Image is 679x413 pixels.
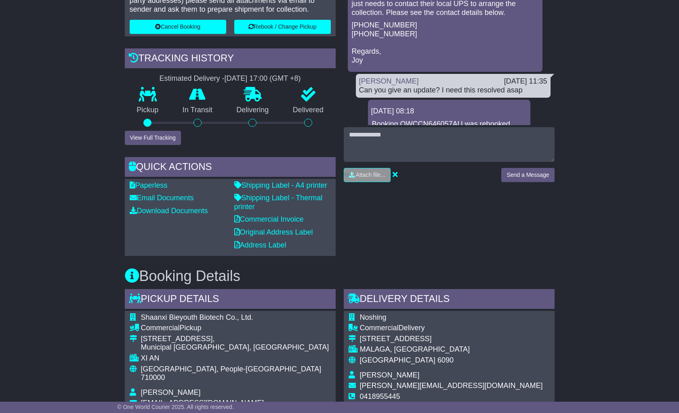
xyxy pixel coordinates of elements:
div: [STREET_ADDRESS] [360,335,543,344]
div: Can you give an update? I need this resolved asap [359,86,547,95]
span: 6090 [437,356,454,364]
div: [DATE] 17:00 (GMT +8) [225,74,301,83]
div: Pickup [141,324,331,333]
p: In Transit [170,106,225,115]
span: Commercial [141,324,180,332]
div: [STREET_ADDRESS], [141,335,331,344]
a: Original Address Label [234,228,313,236]
a: Email Documents [130,194,194,202]
button: Cancel Booking [130,20,226,34]
p: Delivering [225,106,281,115]
div: Quick Actions [125,157,336,179]
button: View Full Tracking [125,131,181,145]
div: [DATE] 08:18 [371,107,527,116]
span: 710000 [141,373,165,382]
div: XI AN [141,354,331,363]
p: Delivered [281,106,336,115]
span: Noshing [360,313,387,321]
button: Send a Message [501,168,554,182]
div: Estimated Delivery - [125,74,336,83]
span: [GEOGRAPHIC_DATA] [360,356,435,364]
h3: Booking Details [125,268,555,284]
span: 0418955445 [360,392,400,400]
span: © One World Courier 2025. All rights reserved. [117,404,234,410]
a: [PERSON_NAME] [359,77,419,85]
div: Delivery Details [344,289,555,311]
button: Rebook / Change Pickup [234,20,331,34]
p: Booking OWCCN646057AU was rebooked. [372,120,526,129]
div: [DATE] 11:35 [504,77,547,86]
a: Paperless [130,181,168,189]
span: [EMAIL_ADDRESS][DOMAIN_NAME] [141,399,264,407]
div: Tracking history [125,48,336,70]
span: Commercial [360,324,399,332]
a: Shipping Label - A4 printer [234,181,327,189]
span: [GEOGRAPHIC_DATA], People-[GEOGRAPHIC_DATA] [141,365,322,373]
a: Commercial Invoice [234,215,304,223]
p: [PHONE_NUMBER] [PHONE_NUMBER] Regards, Joy [352,21,538,65]
span: [PERSON_NAME] [141,388,201,396]
span: [PERSON_NAME][EMAIL_ADDRESS][DOMAIN_NAME] [360,382,543,390]
div: Delivery [360,324,543,333]
div: Municipal [GEOGRAPHIC_DATA], [GEOGRAPHIC_DATA] [141,343,331,352]
span: [PERSON_NAME] [360,371,420,379]
div: MALAGA, [GEOGRAPHIC_DATA] [360,345,543,354]
a: Shipping Label - Thermal printer [234,194,323,211]
a: Download Documents [130,207,208,215]
p: Pickup [125,106,171,115]
span: Shaanxi Bieyouth Biotech Co., Ltd. [141,313,253,321]
a: Address Label [234,241,286,249]
div: Pickup Details [125,289,336,311]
